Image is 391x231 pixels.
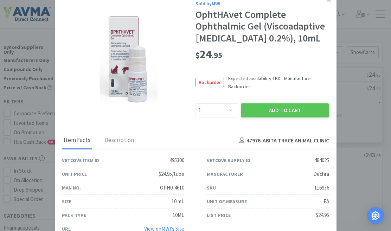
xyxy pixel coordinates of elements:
[212,50,222,60] span: . 95
[241,103,329,117] button: Add to Cart
[62,132,92,149] div: Item Facts
[195,47,222,61] span: 24
[159,170,184,178] div: $24.95/tube
[207,211,231,219] div: List Price
[173,211,184,219] div: 10ML
[207,184,216,192] div: SKU
[62,198,71,205] div: Size
[195,9,329,44] div: OphtHAvet Complete Ophthalmic Gel (Viscoadaptive [MEDICAL_DATA] 0.2%), 10mL
[323,197,329,206] div: EA
[196,78,224,87] span: Backorder
[169,156,184,165] div: 495300
[103,132,136,149] div: Description
[316,211,329,219] div: $24.95
[224,75,329,90] span: Expected availability TBD - Manufacturer Backorder
[314,184,329,192] div: 116936
[62,156,99,164] div: Vetcove Item ID
[62,170,87,178] div: Unit Price
[237,136,329,145] h4: 47976 - ABITA TRACE ANIMAL CLINIC
[62,184,81,192] div: Man No.
[160,184,184,192] div: OPH0-4610
[195,50,200,60] span: $
[207,170,243,178] div: Manufacturer
[313,170,329,178] div: Dechra
[207,198,247,205] div: Unit of Measure
[207,156,250,164] div: Vetcove Supply ID
[172,197,184,206] div: 10 mL
[314,156,329,165] div: 484025
[62,211,86,219] div: Pack Type
[100,13,158,104] img: f33136c0c2c84bae8a66517162406c99_484025.png
[367,207,384,224] div: Open Intercom Messenger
